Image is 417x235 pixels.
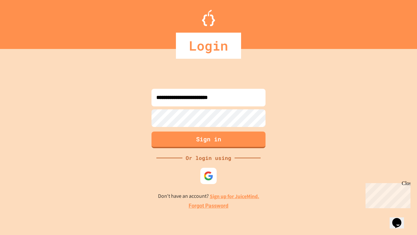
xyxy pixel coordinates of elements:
img: Logo.svg [202,10,215,26]
p: Don't have an account? [158,192,259,200]
a: Sign up for JuiceMind. [210,193,259,200]
div: Login [176,33,241,59]
div: Chat with us now!Close [3,3,45,41]
img: google-icon.svg [204,171,213,181]
div: Or login using [182,154,235,162]
button: Sign in [151,132,266,148]
a: Forgot Password [189,202,228,210]
iframe: chat widget [363,180,410,208]
iframe: chat widget [390,209,410,228]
